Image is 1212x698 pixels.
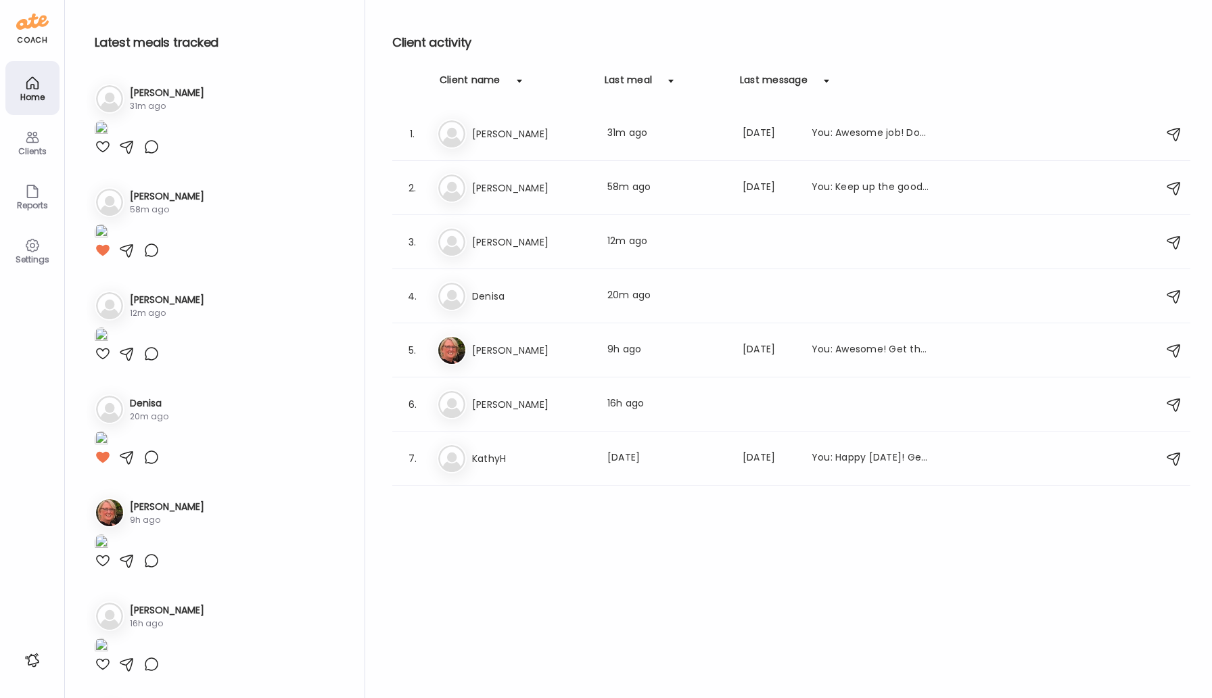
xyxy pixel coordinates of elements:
div: Home [8,93,57,101]
div: 58m ago [130,204,204,216]
div: Settings [8,255,57,264]
img: bg-avatar-default.svg [438,174,465,202]
img: bg-avatar-default.svg [96,85,123,112]
div: Client name [440,73,500,95]
div: Clients [8,147,57,156]
h3: [PERSON_NAME] [130,500,204,514]
div: 5. [404,342,421,358]
img: avatars%2FahVa21GNcOZO3PHXEF6GyZFFpym1 [438,337,465,364]
img: bg-avatar-default.svg [438,120,465,147]
div: [DATE] [743,450,795,467]
div: Last message [740,73,808,95]
div: [DATE] [743,126,795,142]
div: 31m ago [607,126,726,142]
h3: [PERSON_NAME] [472,342,591,358]
div: 9h ago [130,514,204,526]
h3: [PERSON_NAME] [472,234,591,250]
img: bg-avatar-default.svg [438,445,465,472]
h3: [PERSON_NAME] [130,293,204,307]
div: You: Awesome job! Don't forget to add in sleep and water intake! Keep up the good work! [812,126,931,142]
div: 20m ago [607,288,726,304]
div: You: Awesome! Get that sleep in for [DATE] and [DATE], you're doing great! [812,342,931,358]
div: 7. [404,450,421,467]
div: [DATE] [743,180,795,196]
div: Reports [8,201,57,210]
img: bg-avatar-default.svg [438,391,465,418]
div: 4. [404,288,421,304]
h3: [PERSON_NAME] [472,126,591,142]
img: avatars%2FahVa21GNcOZO3PHXEF6GyZFFpym1 [96,499,123,526]
h2: Client activity [392,32,1190,53]
img: ate [16,11,49,32]
div: coach [17,34,47,46]
img: images%2FMmnsg9FMMIdfUg6NitmvFa1XKOJ3%2FSnxJFlcJWUUy8fITtEj1%2F2DBidPpxddxJDThFzHav_1080 [95,638,108,656]
div: 3. [404,234,421,250]
h3: [PERSON_NAME] [130,86,204,100]
img: bg-avatar-default.svg [96,603,123,630]
div: 6. [404,396,421,413]
img: images%2FTWbYycbN6VXame8qbTiqIxs9Hvy2%2FXcXKu32AsZDXwzTn3FJQ%2FRSxyDo77HkEl1uMBwSrA_1080 [95,224,108,242]
img: images%2FCVHIpVfqQGSvEEy3eBAt9lLqbdp1%2FnCW5CCVArXexms7pvFLA%2FCaiRt4qB9g5GKk232DS1_1080 [95,120,108,139]
div: You: Happy [DATE]! Get that food/water/sleep in from the past few days [DATE]! Enjoy your weekend! [812,450,931,467]
img: bg-avatar-default.svg [438,229,465,256]
div: 20m ago [130,411,168,423]
img: bg-avatar-default.svg [96,396,123,423]
h3: [PERSON_NAME] [472,180,591,196]
img: bg-avatar-default.svg [96,189,123,216]
img: images%2FahVa21GNcOZO3PHXEF6GyZFFpym1%2FVmgqZV3YUvX2fd3GduBR%2FdhNBbn7ItZ25RdjISe1g_1080 [95,534,108,553]
div: 16h ago [607,396,726,413]
h3: [PERSON_NAME] [130,189,204,204]
img: images%2FpjsnEiu7NkPiZqu6a8wFh07JZ2F3%2F6leqXC6vLB3TWD1mVY98%2FwFm8Yggsyzfre3Vhvl2W_1080 [95,431,108,449]
div: 16h ago [130,618,204,630]
div: 12m ago [130,307,204,319]
h3: [PERSON_NAME] [472,396,591,413]
div: 1. [404,126,421,142]
h3: [PERSON_NAME] [130,603,204,618]
div: 12m ago [607,234,726,250]
div: [DATE] [743,342,795,358]
div: Last meal [605,73,652,95]
div: 31m ago [130,100,204,112]
img: bg-avatar-default.svg [438,283,465,310]
div: [DATE] [607,450,726,467]
img: bg-avatar-default.svg [96,292,123,319]
div: You: Keep up the good work! Get that food in! [812,180,931,196]
h2: Latest meals tracked [95,32,343,53]
div: 58m ago [607,180,726,196]
img: images%2FZ3DZsm46RFSj8cBEpbhayiVxPSD3%2FQRobpFVJPclynxyN0d1W%2FzZolkXMBA7TJlWvApTQx_1080 [95,327,108,346]
h3: Denisa [472,288,591,304]
h3: KathyH [472,450,591,467]
div: 2. [404,180,421,196]
div: 9h ago [607,342,726,358]
h3: Denisa [130,396,168,411]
